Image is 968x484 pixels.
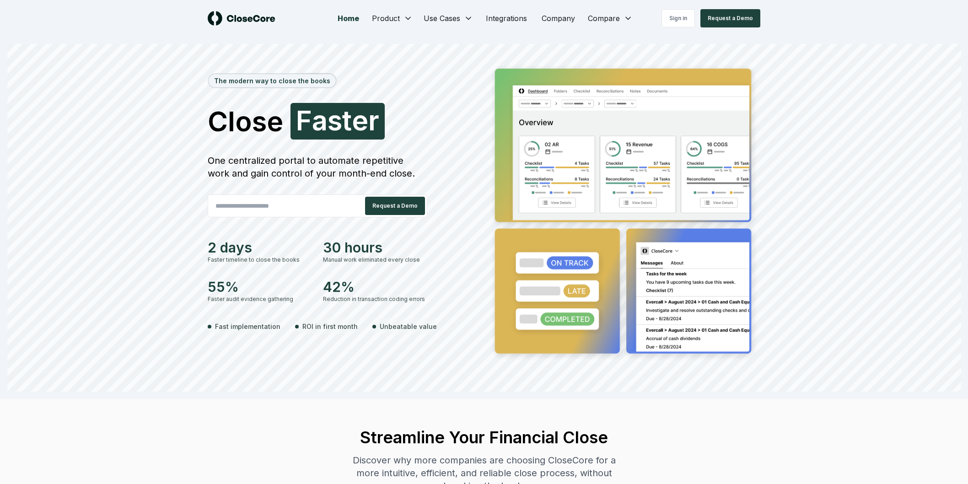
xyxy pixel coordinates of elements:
[208,295,312,303] div: Faster audit evidence gathering
[328,107,342,134] span: s
[588,13,620,24] span: Compare
[352,107,368,134] span: e
[208,11,275,26] img: logo
[700,9,760,27] button: Request a Demo
[209,74,336,87] div: The modern way to close the books
[215,322,280,331] span: Fast implementation
[330,9,366,27] a: Home
[208,108,283,135] span: Close
[323,239,427,256] div: 30 hours
[208,239,312,256] div: 2 days
[372,13,400,24] span: Product
[312,107,328,134] span: a
[342,107,352,134] span: t
[365,197,425,215] button: Request a Demo
[323,295,427,303] div: Reduction in transaction coding errors
[424,13,460,24] span: Use Cases
[479,9,534,27] a: Integrations
[208,279,312,295] div: 55%
[661,9,695,27] a: Sign in
[208,154,427,180] div: One centralized portal to automate repetitive work and gain control of your month-end close.
[296,107,312,134] span: F
[534,9,582,27] a: Company
[323,256,427,264] div: Manual work eliminated every close
[418,9,479,27] button: Use Cases
[488,62,760,363] img: Jumbotron
[582,9,638,27] button: Compare
[323,279,427,295] div: 42%
[366,9,418,27] button: Product
[368,107,379,134] span: r
[208,256,312,264] div: Faster timeline to close the books
[344,428,624,446] h2: Streamline Your Financial Close
[380,322,437,331] span: Unbeatable value
[302,322,358,331] span: ROI in first month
